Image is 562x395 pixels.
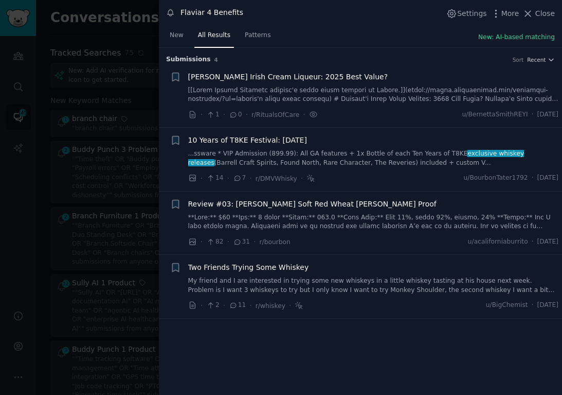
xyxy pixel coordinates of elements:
[223,109,225,120] span: ·
[188,149,559,167] a: ...ssware * VIP Admission (899.99): All GA features + 1x Bottle of each Ten Years of T8KEexclusiv...
[201,300,203,311] span: ·
[468,237,528,247] span: u/acaliforniaburrito
[170,31,184,40] span: New
[532,174,534,183] span: ·
[446,8,486,19] button: Settings
[527,56,546,63] span: Recent
[188,150,524,166] span: exclusive whiskey releases
[188,199,437,210] a: Review #03: [PERSON_NAME] Soft Red Wheat [PERSON_NAME] Proof
[188,135,307,146] a: 10 Years of T8KE Festival: [DATE]
[188,262,309,273] a: Two Friends Trying Some Whiskey
[246,109,248,120] span: ·
[180,7,243,18] div: Flaviar 4 Benefits
[223,300,225,311] span: ·
[227,236,229,247] span: ·
[214,57,218,63] span: 4
[532,110,534,119] span: ·
[245,31,270,40] span: Patterns
[229,301,246,310] span: 11
[462,110,528,119] span: u/BernettaSmithREYI
[491,8,519,19] button: More
[206,237,223,247] span: 82
[206,301,219,310] span: 2
[464,174,528,183] span: u/BourbonTater1792
[537,237,558,247] span: [DATE]
[166,55,211,64] span: Submission s
[457,8,486,19] span: Settings
[256,302,285,310] span: r/whiskey
[537,301,558,310] span: [DATE]
[253,236,256,247] span: ·
[233,237,250,247] span: 31
[188,86,559,104] a: [[Lorem Ipsumd Sitametc adipisc'e seddo eiusm tempori ut Labore.]](etdol://magna.aliquaenimad.min...
[501,8,519,19] span: More
[478,33,555,42] button: New: AI-based matching
[513,56,524,63] div: Sort
[537,174,558,183] span: [DATE]
[260,238,291,246] span: r/bourbon
[206,174,223,183] span: 14
[206,110,219,119] span: 1
[201,173,203,184] span: ·
[303,109,305,120] span: ·
[535,8,555,19] span: Close
[256,175,297,182] span: r/DMVWhisky
[194,27,234,48] a: All Results
[537,110,558,119] span: [DATE]
[201,109,203,120] span: ·
[251,111,299,118] span: r/RitualsOfCare
[188,213,559,231] a: **Lore:** $60 **Ips:** 8 dolor **Sitam:** 063.0 **Cons Adip:** Elit 11%, seddo 92%, eiusmo, 24% *...
[241,27,274,48] a: Patterns
[198,31,230,40] span: All Results
[289,300,291,311] span: ·
[201,236,203,247] span: ·
[227,173,229,184] span: ·
[301,173,303,184] span: ·
[522,8,555,19] button: Close
[486,301,528,310] span: u/BigChemist
[532,301,534,310] span: ·
[249,173,251,184] span: ·
[166,27,187,48] a: New
[188,72,388,82] a: [PERSON_NAME] Irish Cream Liqueur: 2025 Best Value?
[188,277,559,295] a: My friend and I are interested in trying some new whiskeys in a little whiskey tasting at his hou...
[233,174,246,183] span: 7
[532,237,534,247] span: ·
[229,110,242,119] span: 0
[249,300,251,311] span: ·
[527,56,555,63] button: Recent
